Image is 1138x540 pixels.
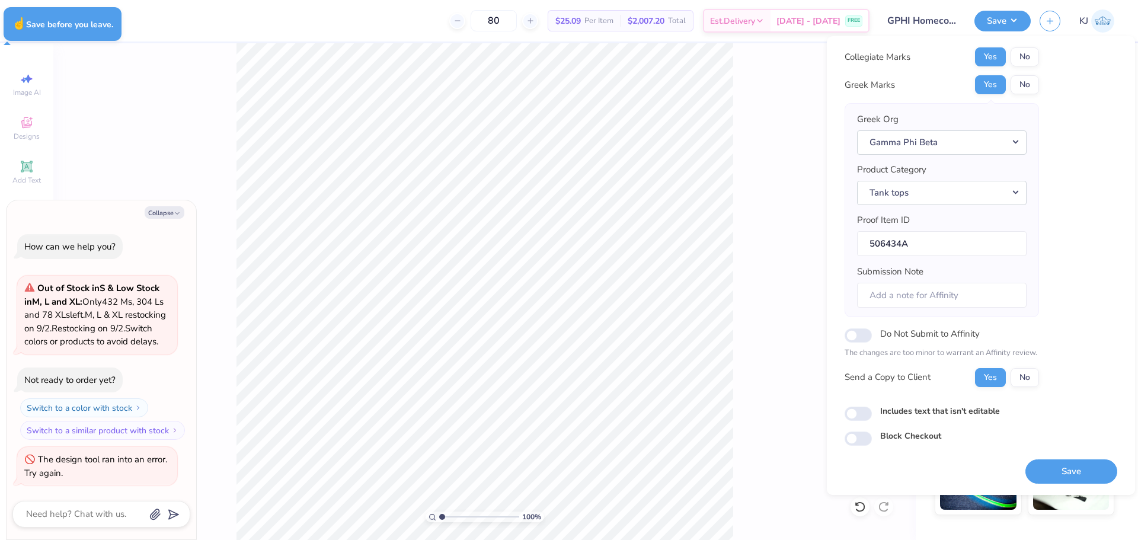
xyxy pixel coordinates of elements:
span: KJ [1079,14,1088,28]
button: Yes [975,368,1006,387]
button: Yes [975,75,1006,94]
span: Est. Delivery [710,15,755,27]
div: The design tool ran into an error. Try again. [24,453,167,479]
input: – – [471,10,517,31]
span: $2,007.20 [628,15,664,27]
span: Total [668,15,686,27]
button: Save [1025,459,1117,484]
span: FREE [848,17,860,25]
label: Block Checkout [880,430,941,442]
img: Switch to a similar product with stock [171,427,178,434]
span: Per Item [584,15,613,27]
span: Designs [14,132,40,141]
button: Switch to a color with stock [20,398,148,417]
button: No [1011,368,1039,387]
div: Not ready to order yet? [24,374,116,386]
label: Product Category [857,163,926,177]
div: How can we help you? [24,241,116,253]
label: Includes text that isn't editable [880,405,1000,417]
button: Gamma Phi Beta [857,130,1027,155]
img: Kendra Jingco [1091,9,1114,33]
button: No [1011,75,1039,94]
div: Collegiate Marks [845,50,910,64]
button: No [1011,47,1039,66]
button: Yes [975,47,1006,66]
label: Do Not Submit to Affinity [880,326,980,341]
span: Image AI [13,88,41,97]
input: Add a note for Affinity [857,283,1027,308]
input: Untitled Design [878,9,966,33]
p: The changes are too minor to warrant an Affinity review. [845,347,1039,359]
button: Tank tops [857,181,1027,205]
button: Switch to a similar product with stock [20,421,185,440]
img: Switch to a color with stock [135,404,142,411]
button: Collapse [145,206,184,219]
span: 100 % [522,512,541,522]
div: Greek Marks [845,78,895,92]
span: Add Text [12,175,41,185]
strong: & Low Stock in M, L and XL : [24,282,159,308]
a: KJ [1079,9,1114,33]
div: Send a Copy to Client [845,370,931,384]
strong: Out of Stock in S [37,282,107,294]
span: [DATE] - [DATE] [776,15,840,27]
label: Submission Note [857,265,923,279]
span: Only 432 Ms, 304 Ls and 78 XLs left. M, L & XL restocking on 9/2. Restocking on 9/2. Switch color... [24,282,166,347]
label: Greek Org [857,113,899,126]
button: Save [974,11,1031,31]
label: Proof Item ID [857,213,910,227]
span: $25.09 [555,15,581,27]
